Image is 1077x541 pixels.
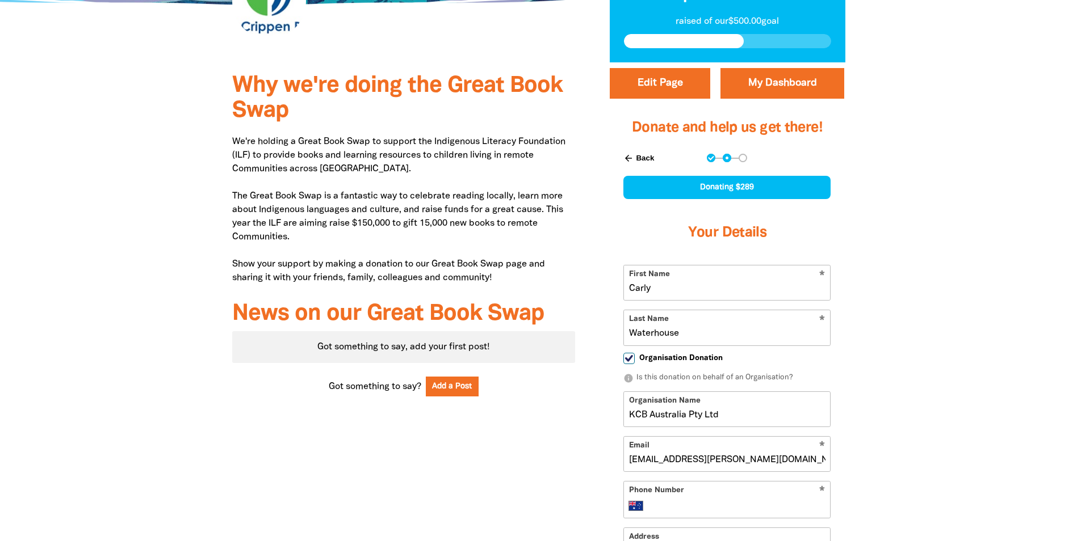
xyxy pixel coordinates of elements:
div: Paginated content [232,331,576,363]
input: Organisation Donation [623,353,635,364]
span: Got something to say? [329,380,421,394]
p: Is this donation on behalf of an Organisation? [623,373,831,384]
p: raised of our $500.00 goal [624,15,831,28]
button: Navigate to step 1 of 3 to enter your donation amount [707,154,715,162]
h3: News on our Great Book Swap [232,302,576,327]
i: Required [819,486,825,497]
h3: Your Details [623,210,831,256]
p: We're holding a Great Book Swap to support the Indigenous Literacy Foundation (ILF) to provide bo... [232,135,576,285]
i: arrow_back [623,153,634,163]
div: Got something to say, add your first post! [232,331,576,363]
button: Navigate to step 3 of 3 to enter your payment details [739,154,747,162]
button: Navigate to step 2 of 3 to enter your details [723,154,731,162]
span: Donate and help us get there! [632,121,823,134]
span: Organisation Donation [639,353,723,364]
div: Donating $289 [623,176,831,199]
a: My Dashboard [720,68,844,99]
span: Why we're doing the Great Book Swap [232,75,563,121]
button: Back [619,149,659,168]
button: Edit Page [610,68,710,99]
button: Add a Post [426,377,479,396]
i: info [623,373,634,383]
